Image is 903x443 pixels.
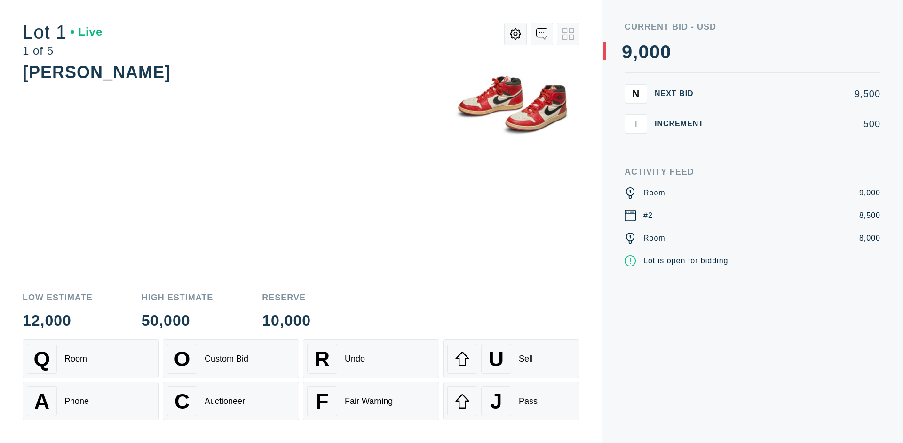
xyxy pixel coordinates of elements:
div: 12,000 [23,313,93,328]
button: I [625,114,647,133]
div: 8,500 [859,210,880,221]
div: Auctioneer [205,396,245,406]
span: R [315,347,330,371]
button: OCustom Bid [163,339,299,378]
button: N [625,84,647,103]
div: 1 of 5 [23,45,103,56]
div: 10,000 [262,313,311,328]
div: [PERSON_NAME] [23,63,171,82]
div: High Estimate [142,293,214,302]
div: 500 [719,119,880,129]
span: I [634,118,637,129]
span: Q [34,347,50,371]
div: Lot is open for bidding [643,255,728,266]
span: A [34,389,49,413]
div: Phone [64,396,89,406]
div: Low Estimate [23,293,93,302]
div: Lot 1 [23,23,103,41]
button: APhone [23,382,159,420]
div: #2 [643,210,653,221]
div: 0 [650,42,660,61]
div: 9,500 [719,89,880,98]
div: Room [64,354,87,364]
div: 0 [638,42,649,61]
div: Undo [345,354,365,364]
div: Sell [519,354,533,364]
div: Activity Feed [625,168,880,176]
button: JPass [443,382,579,420]
button: QRoom [23,339,159,378]
div: Fair Warning [345,396,393,406]
div: Pass [519,396,538,406]
div: Increment [655,120,711,128]
div: Room [643,187,665,199]
div: Current Bid - USD [625,23,880,31]
div: Reserve [262,293,311,302]
button: USell [443,339,579,378]
span: O [174,347,190,371]
div: Live [71,26,103,38]
div: 9,000 [859,187,880,199]
div: 0 [660,42,671,61]
div: 8,000 [859,233,880,244]
span: N [633,88,639,99]
div: Next Bid [655,90,711,97]
div: , [633,42,638,231]
span: J [490,389,502,413]
span: F [316,389,328,413]
span: U [489,347,504,371]
div: Room [643,233,665,244]
span: C [174,389,190,413]
button: CAuctioneer [163,382,299,420]
button: RUndo [303,339,439,378]
div: 50,000 [142,313,214,328]
button: FFair Warning [303,382,439,420]
div: Custom Bid [205,354,248,364]
div: 9 [622,42,633,61]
